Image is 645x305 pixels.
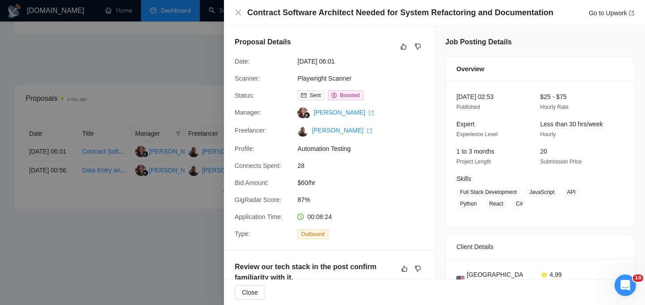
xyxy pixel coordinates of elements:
[297,56,432,66] span: [DATE] 06:01
[540,148,547,155] span: 20
[312,127,372,134] a: [PERSON_NAME] export
[331,93,337,98] span: dollar
[301,93,306,98] span: mail
[456,275,464,284] img: 🇺🇸
[297,229,328,239] span: Outbound
[486,199,507,209] span: React
[540,104,568,110] span: Hourly Rate
[456,159,491,165] span: Project Length
[445,37,512,47] h5: Job Posting Details
[540,159,582,165] span: Submission Price
[235,262,395,283] h5: Review our tech stack in the post confirm familiarity with it.
[235,213,283,220] span: Application Time:
[398,41,409,52] button: like
[307,213,332,220] span: 00:08:24
[400,43,407,50] span: like
[235,196,281,203] span: GigRadar Score:
[314,109,374,116] a: [PERSON_NAME] export
[467,270,526,289] span: [GEOGRAPHIC_DATA]
[589,9,634,17] a: Go to Upworkexport
[235,37,291,47] h5: Proposal Details
[456,175,471,182] span: Skills
[456,131,498,137] span: Experience Level
[235,179,269,186] span: Bid Amount:
[615,275,636,296] iframe: Intercom live chat
[340,92,360,99] span: Boosted
[304,112,310,118] img: gigradar-bm.png
[401,265,408,272] span: like
[456,199,480,209] span: Python
[297,126,308,137] img: c12icOjwBFDFxNP3_CuSv1ziQluiyXhjkAIJ-Lz8i5_gyiZdc5LyWKNh3HC4ipTpqk
[235,127,267,134] span: Freelancer:
[310,92,321,99] span: Sent
[456,235,623,259] div: Client Details
[297,195,432,205] span: 87%
[456,64,484,74] span: Overview
[456,93,494,100] span: [DATE] 02:53
[367,128,372,133] span: export
[415,265,421,272] span: dislike
[456,148,494,155] span: 1 to 3 months
[540,93,567,100] span: $25 - $75
[235,285,265,300] button: Close
[633,275,643,282] span: 10
[247,7,553,18] h4: Contract Software Architect Needed for System Refactoring and Documentation
[297,144,432,154] span: Automation Testing
[235,145,254,152] span: Profile:
[235,162,281,169] span: Connects Spent:
[413,41,423,52] button: dislike
[235,9,242,17] button: Close
[235,92,254,99] span: Status:
[369,110,374,116] span: export
[297,178,432,188] span: $60/hr
[526,187,558,197] span: JavaScript
[413,263,423,274] button: dislike
[456,187,520,197] span: Full Stack Development
[235,75,260,82] span: Scanner:
[540,131,556,137] span: Hourly
[456,104,480,110] span: Published
[242,288,258,297] span: Close
[297,161,432,171] span: 28
[456,120,474,128] span: Expert
[629,10,634,16] span: export
[235,109,261,116] span: Manager:
[399,263,410,274] button: like
[540,120,603,128] span: Less than 30 hrs/week
[235,9,242,16] span: close
[563,187,579,197] span: API
[297,75,352,82] a: Playwright Scanner
[297,214,304,220] span: clock-circle
[415,43,421,50] span: dislike
[235,58,249,65] span: Date:
[235,230,250,237] span: Type:
[512,199,526,209] span: C#
[540,271,562,278] span: ⭐ 4.99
